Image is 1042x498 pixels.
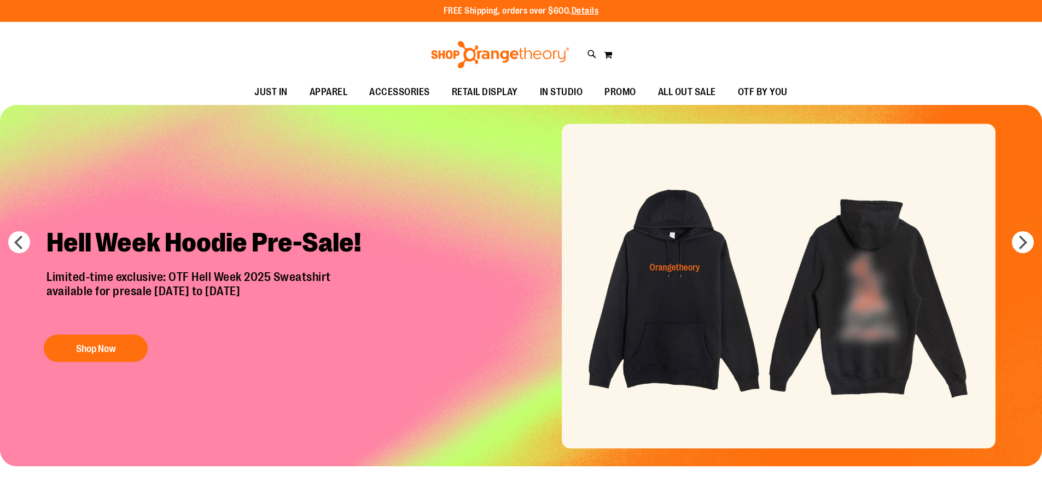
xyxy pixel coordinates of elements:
button: Account menu [968,28,973,39]
h2: Hell Week Hoodie Pre-Sale! [38,218,380,270]
span: ALL OUT SALE [658,80,716,104]
button: Shop Now [44,335,148,362]
span: JUST IN [254,80,288,104]
a: Hell Week Hoodie Pre-Sale! Limited-time exclusive: OTF Hell Week 2025 Sweatshirtavailable for pre... [38,218,380,367]
span: IN STUDIO [540,80,583,104]
span: RETAIL DISPLAY [452,80,518,104]
p: Limited-time exclusive: OTF Hell Week 2025 Sweatshirt available for presale [DATE] to [DATE] [38,270,380,324]
span: OTF BY YOU [738,80,788,104]
span: ACCESSORIES [369,80,430,104]
button: next [1012,231,1034,253]
button: prev [8,231,30,253]
img: Shop Orangetheory [429,41,571,68]
p: FREE Shipping, orders over $600. [444,5,599,17]
a: Tracking Info [981,27,1032,39]
a: Details [572,6,599,16]
span: PROMO [604,80,636,104]
span: APPAREL [310,80,348,104]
